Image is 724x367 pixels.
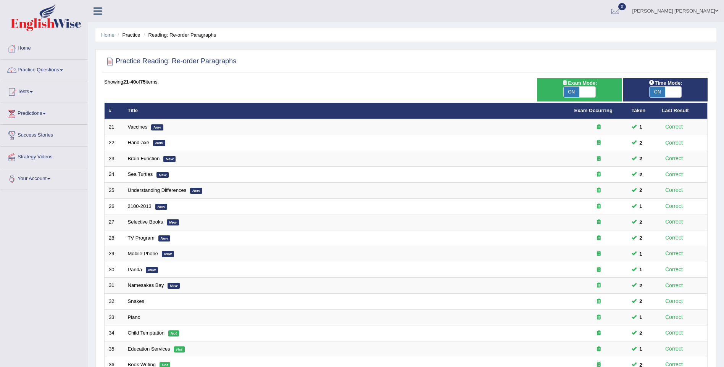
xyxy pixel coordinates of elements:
[627,103,658,119] th: Taken
[105,293,124,309] td: 32
[105,183,124,199] td: 25
[662,265,686,274] div: Correct
[574,282,623,289] div: Exam occurring question
[124,103,570,119] th: Title
[637,123,645,131] span: You can still take this question
[128,346,170,352] a: Education Services
[637,186,645,194] span: You can still take this question
[128,140,149,145] a: Hand-axe
[168,330,179,336] em: Hot
[574,235,623,242] div: Exam occurring question
[662,344,686,353] div: Correct
[574,330,623,337] div: Exam occurring question
[662,297,686,306] div: Correct
[574,298,623,305] div: Exam occurring question
[105,325,124,341] td: 34
[0,168,87,187] a: Your Account
[104,78,708,85] div: Showing of items.
[105,230,124,246] td: 28
[537,78,621,101] div: Show exams occurring in exams
[168,283,180,289] em: New
[105,103,124,119] th: #
[128,298,144,304] a: Snakes
[0,146,87,166] a: Strategy Videos
[105,198,124,214] td: 26
[564,87,580,97] span: ON
[658,103,708,119] th: Last Result
[105,341,124,357] td: 35
[574,155,623,163] div: Exam occurring question
[637,313,645,321] span: You can still take this question
[0,103,87,122] a: Predictions
[128,156,160,161] a: Brain Function
[637,345,645,353] span: You can still take this question
[0,60,87,79] a: Practice Questions
[128,171,153,177] a: Sea Turtles
[650,87,666,97] span: ON
[163,156,176,162] em: New
[140,79,145,85] b: 75
[158,235,171,241] em: New
[574,266,623,274] div: Exam occurring question
[116,31,140,39] li: Practice
[618,3,626,10] span: 0
[637,266,645,274] span: You can still take this question
[0,125,87,144] a: Success Stories
[101,32,114,38] a: Home
[153,140,165,146] em: New
[662,138,686,147] div: Correct
[128,203,152,209] a: 2100-2013
[662,202,686,211] div: Correct
[574,124,623,131] div: Exam occurring question
[162,251,174,257] em: New
[128,282,164,288] a: Namesakes Bay
[574,139,623,146] div: Exam occurring question
[105,167,124,183] td: 24
[637,297,645,305] span: You can still take this question
[645,79,685,87] span: Time Mode:
[574,314,623,321] div: Exam occurring question
[128,251,158,256] a: Mobile Phone
[574,108,613,113] a: Exam Occurring
[637,202,645,210] span: You can still take this question
[128,187,187,193] a: Understanding Differences
[662,122,686,131] div: Correct
[167,219,179,225] em: New
[190,188,202,194] em: New
[637,329,645,337] span: You can still take this question
[105,214,124,230] td: 27
[128,267,142,272] a: Panda
[146,267,158,273] em: New
[142,31,216,39] li: Reading: Re-order Paragraphs
[151,124,163,130] em: New
[662,217,686,226] div: Correct
[637,218,645,226] span: You can still take this question
[0,81,87,100] a: Tests
[156,172,169,178] em: New
[155,204,168,210] em: New
[574,187,623,194] div: Exam occurring question
[105,262,124,278] td: 30
[574,171,623,178] div: Exam occurring question
[662,249,686,258] div: Correct
[123,79,136,85] b: 21-40
[574,250,623,258] div: Exam occurring question
[0,38,87,57] a: Home
[128,219,163,225] a: Selective Books
[174,346,185,353] em: Hot
[559,79,600,87] span: Exam Mode:
[662,154,686,163] div: Correct
[105,135,124,151] td: 22
[637,139,645,147] span: You can still take this question
[105,119,124,135] td: 21
[637,234,645,242] span: You can still take this question
[637,250,645,258] span: You can still take this question
[637,155,645,163] span: You can still take this question
[637,282,645,290] span: You can still take this question
[662,281,686,290] div: Correct
[574,346,623,353] div: Exam occurring question
[662,328,686,337] div: Correct
[637,171,645,179] span: You can still take this question
[662,170,686,179] div: Correct
[105,278,124,294] td: 31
